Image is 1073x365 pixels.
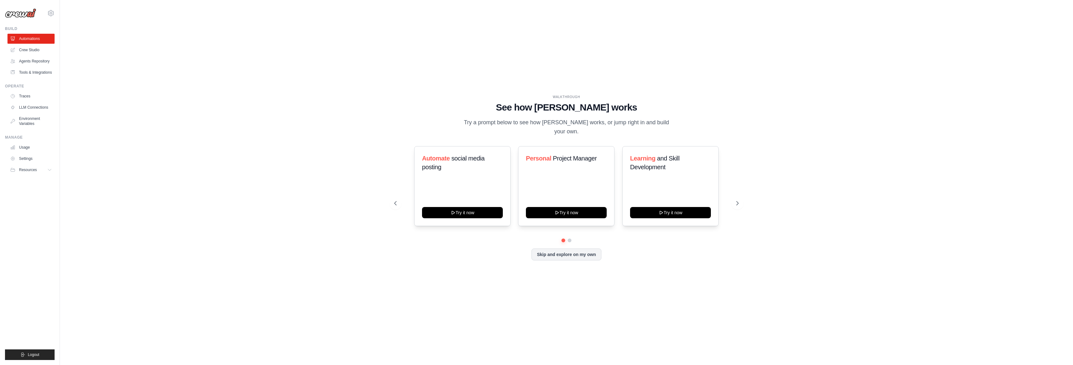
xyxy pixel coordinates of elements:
[532,249,601,260] button: Skip and explore on my own
[526,155,551,162] span: Personal
[422,207,503,218] button: Try it now
[5,84,55,89] div: Operate
[5,26,55,31] div: Build
[28,352,39,357] span: Logout
[5,8,36,18] img: Logo
[19,167,37,172] span: Resources
[7,67,55,77] a: Tools & Integrations
[5,135,55,140] div: Manage
[630,155,655,162] span: Learning
[526,207,607,218] button: Try it now
[422,155,485,170] span: social media posting
[394,102,739,113] h1: See how [PERSON_NAME] works
[7,45,55,55] a: Crew Studio
[394,95,739,99] div: WALKTHROUGH
[422,155,450,162] span: Automate
[553,155,597,162] span: Project Manager
[7,154,55,164] a: Settings
[7,102,55,112] a: LLM Connections
[7,91,55,101] a: Traces
[7,34,55,44] a: Automations
[7,56,55,66] a: Agents Repository
[630,155,679,170] span: and Skill Development
[7,142,55,152] a: Usage
[630,207,711,218] button: Try it now
[462,118,671,136] p: Try a prompt below to see how [PERSON_NAME] works, or jump right in and build your own.
[5,349,55,360] button: Logout
[7,165,55,175] button: Resources
[7,114,55,129] a: Environment Variables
